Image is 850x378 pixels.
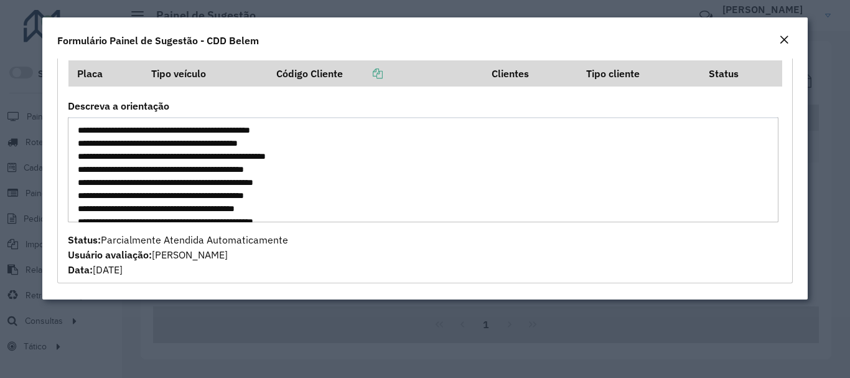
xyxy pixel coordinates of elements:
strong: Data: [68,263,93,276]
button: Close [775,32,793,49]
th: Clientes [483,60,577,87]
th: Tipo cliente [577,60,700,87]
th: Código Cliente [268,60,483,87]
a: Copiar [343,67,383,80]
em: Fechar [779,35,789,45]
div: Outras Orientações [57,55,792,284]
h4: Formulário Painel de Sugestão - CDD Belem [57,33,259,48]
strong: Status: [68,234,101,246]
th: Status [700,60,782,87]
th: Placa [68,60,143,87]
label: Descreva a orientação [68,98,169,113]
th: Tipo veículo [143,60,268,87]
span: Parcialmente Atendida Automaticamente [PERSON_NAME] [DATE] [68,234,288,276]
strong: Usuário avaliação: [68,248,152,261]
